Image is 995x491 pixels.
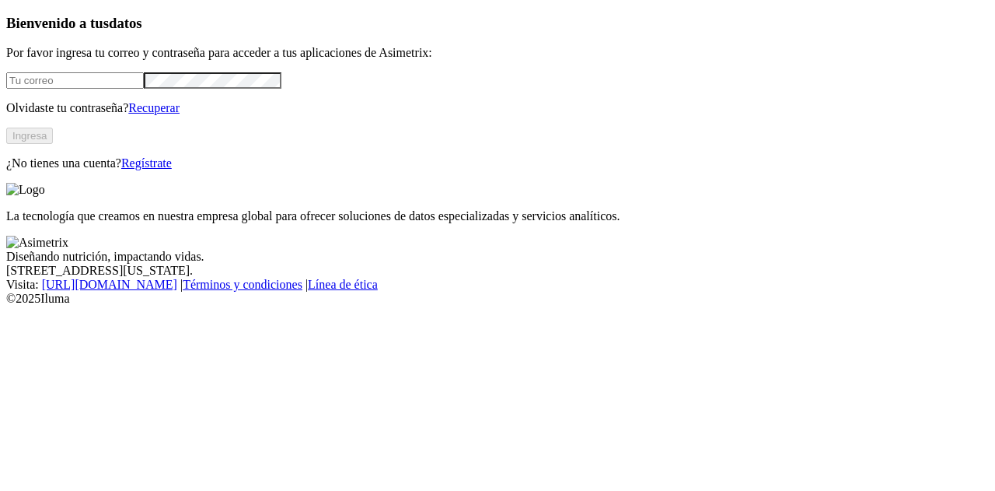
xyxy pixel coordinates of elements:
[6,292,989,306] div: © 2025 Iluma
[6,236,68,250] img: Asimetrix
[6,128,53,144] button: Ingresa
[128,101,180,114] a: Recuperar
[109,15,142,31] span: datos
[6,101,989,115] p: Olvidaste tu contraseña?
[121,156,172,170] a: Regístrate
[6,156,989,170] p: ¿No tienes una cuenta?
[6,250,989,264] div: Diseñando nutrición, impactando vidas.
[308,278,378,291] a: Línea de ética
[6,15,989,32] h3: Bienvenido a tus
[42,278,177,291] a: [URL][DOMAIN_NAME]
[183,278,302,291] a: Términos y condiciones
[6,278,989,292] div: Visita : | |
[6,264,989,278] div: [STREET_ADDRESS][US_STATE].
[6,209,989,223] p: La tecnología que creamos en nuestra empresa global para ofrecer soluciones de datos especializad...
[6,72,144,89] input: Tu correo
[6,183,45,197] img: Logo
[6,46,989,60] p: Por favor ingresa tu correo y contraseña para acceder a tus aplicaciones de Asimetrix:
